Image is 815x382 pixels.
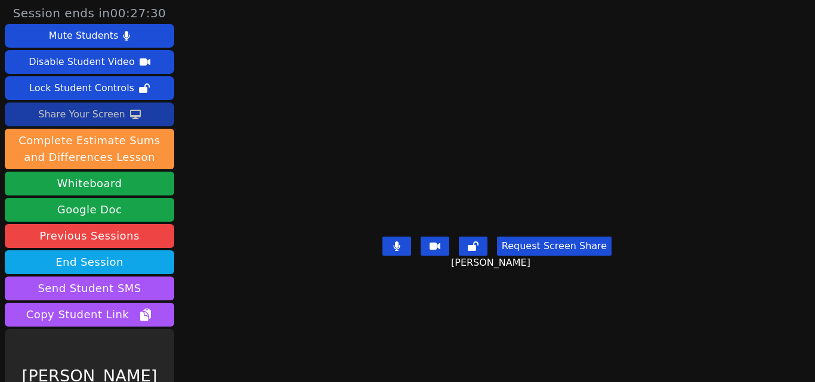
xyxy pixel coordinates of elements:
button: Request Screen Share [497,237,612,256]
button: Send Student SMS [5,277,174,300]
button: Lock Student Controls [5,76,174,100]
span: [PERSON_NAME] [451,256,533,270]
div: Mute Students [49,26,118,45]
button: Disable Student Video [5,50,174,74]
span: Session ends in [13,5,166,21]
a: Google Doc [5,198,174,222]
button: Complete Estimate Sums and Differences Lesson [5,129,174,169]
time: 00:27:30 [110,6,166,20]
button: End Session [5,250,174,274]
a: Previous Sessions [5,224,174,248]
span: Copy Student Link [26,306,153,323]
div: Disable Student Video [29,52,134,72]
button: Whiteboard [5,172,174,195]
button: Copy Student Link [5,303,174,327]
div: Share Your Screen [38,105,125,124]
button: Mute Students [5,24,174,48]
div: Lock Student Controls [29,79,134,98]
button: Share Your Screen [5,103,174,126]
